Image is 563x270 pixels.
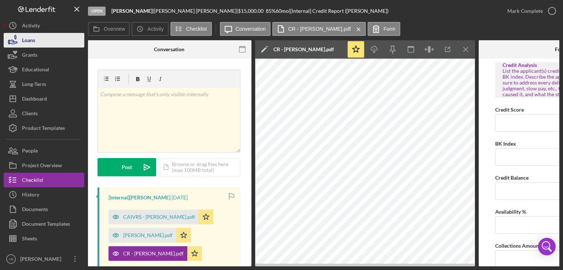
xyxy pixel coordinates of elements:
button: Product Templates [4,121,84,135]
div: Document Templates [22,217,70,233]
button: Documents [4,202,84,217]
div: Open Intercom Messenger [538,238,556,255]
button: Form [368,22,400,36]
div: [PERSON_NAME].pdf [123,232,173,238]
div: Post [122,158,132,176]
div: Activity [22,18,40,35]
div: 60 mo [276,8,289,14]
button: CR - [PERSON_NAME].pdf [108,246,202,261]
label: Form [383,26,395,32]
div: Checklist [22,173,43,189]
label: Collections Amount [495,243,541,249]
div: People [22,143,38,160]
div: CR - [PERSON_NAME].pdf [123,251,184,256]
button: Conversation [220,22,271,36]
button: Clients [4,106,84,121]
button: Mark Complete [500,4,559,18]
button: Activity [132,22,168,36]
div: Documents [22,202,48,218]
time: 2025-07-30 17:45 [172,195,188,200]
div: Dashboard [22,91,47,108]
div: [Internal] [PERSON_NAME] [108,195,170,200]
button: Long-Term [4,77,84,91]
label: BK Index [495,140,516,147]
button: Post [97,158,156,176]
div: 85 % [266,8,276,14]
button: Overview [88,22,130,36]
label: Credit Score [495,106,524,113]
label: Conversation [236,26,266,32]
div: Long-Term [22,77,46,93]
label: CR - [PERSON_NAME].pdf [288,26,351,32]
button: CR - [PERSON_NAME].pdf [272,22,366,36]
label: Activity [147,26,163,32]
div: Educational [22,62,49,79]
div: [PERSON_NAME] [PERSON_NAME] | [154,8,238,14]
div: Project Overview [22,158,62,175]
div: Clients [22,106,38,123]
button: YB[PERSON_NAME] [4,252,84,266]
div: $15,000.00 [238,8,266,14]
div: Open [88,7,106,16]
div: | [Internal] Credit Report ([PERSON_NAME]) [289,8,389,14]
div: Sheets [22,231,37,248]
text: YB [9,257,14,261]
label: Checklist [186,26,207,32]
button: Dashboard [4,91,84,106]
label: Availability % [495,209,526,215]
div: Mark Complete [507,4,543,18]
button: Project Overview [4,158,84,173]
div: [PERSON_NAME] [18,252,66,268]
button: Checklist [170,22,212,36]
div: Loans [22,33,35,49]
div: Grants [22,48,37,64]
button: History [4,187,84,202]
button: Document Templates [4,217,84,231]
button: Grants [4,48,84,62]
button: Sheets [4,231,84,246]
label: Overview [104,26,125,32]
button: [PERSON_NAME].pdf [108,228,191,243]
button: Checklist [4,173,84,187]
div: Product Templates [22,121,65,137]
label: Credit Balance [495,175,529,181]
button: People [4,143,84,158]
b: [PERSON_NAME] [111,8,152,14]
button: Loans [4,33,84,48]
div: | [111,8,154,14]
div: Conversation [154,46,184,52]
div: History [22,187,39,204]
div: CAIVRS - [PERSON_NAME].pdf [123,214,195,220]
button: Activity [4,18,84,33]
button: CAIVRS - [PERSON_NAME].pdf [108,210,213,224]
button: Educational [4,62,84,77]
div: CR - [PERSON_NAME].pdf [273,46,334,52]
